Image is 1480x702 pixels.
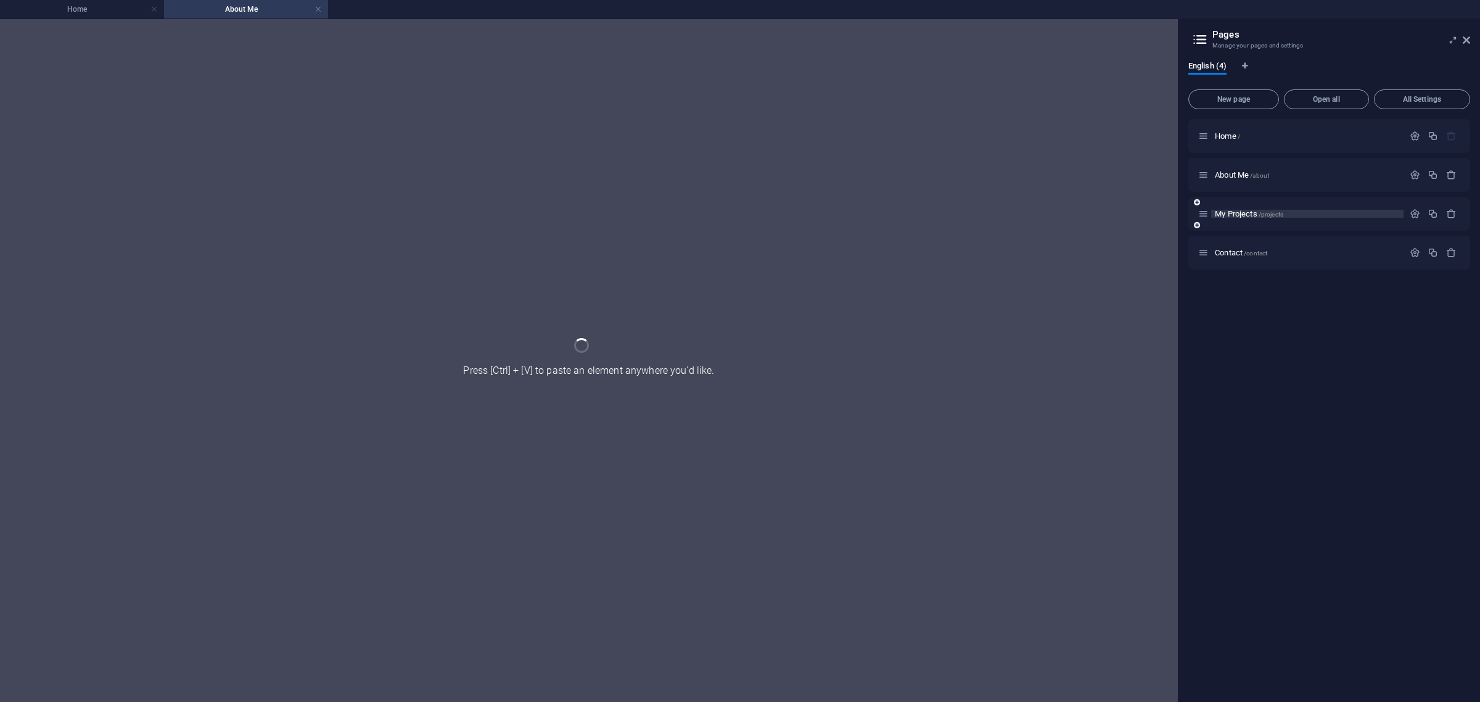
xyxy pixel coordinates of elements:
[1259,211,1283,218] span: /projects
[1215,248,1267,257] span: Click to open page
[1188,89,1279,109] button: New page
[1211,210,1404,218] div: My Projects/projects
[1212,40,1445,51] h3: Manage your pages and settings
[1194,96,1273,103] span: New page
[1212,29,1470,40] h2: Pages
[1238,133,1240,140] span: /
[1410,209,1420,219] div: Settings
[1446,209,1457,219] div: Remove
[1410,247,1420,258] div: Settings
[1250,172,1269,179] span: /about
[1410,131,1420,141] div: Settings
[1379,96,1465,103] span: All Settings
[1211,171,1404,179] div: About Me/about
[1446,131,1457,141] div: The startpage cannot be deleted
[1374,89,1470,109] button: All Settings
[1211,249,1404,257] div: Contact/contact
[1211,132,1404,140] div: Home/
[1446,170,1457,180] div: Remove
[1188,61,1470,85] div: Language Tabs
[1188,59,1227,76] span: English (4)
[1215,209,1283,218] span: My Projects
[1428,209,1438,219] div: Duplicate
[1289,96,1363,103] span: Open all
[1446,247,1457,258] div: Remove
[1428,131,1438,141] div: Duplicate
[1215,170,1269,180] span: About Me
[1215,131,1240,141] span: Click to open page
[1410,170,1420,180] div: Settings
[1244,250,1267,257] span: /contact
[1428,170,1438,180] div: Duplicate
[1284,89,1369,109] button: Open all
[1428,247,1438,258] div: Duplicate
[164,2,328,16] h4: About Me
